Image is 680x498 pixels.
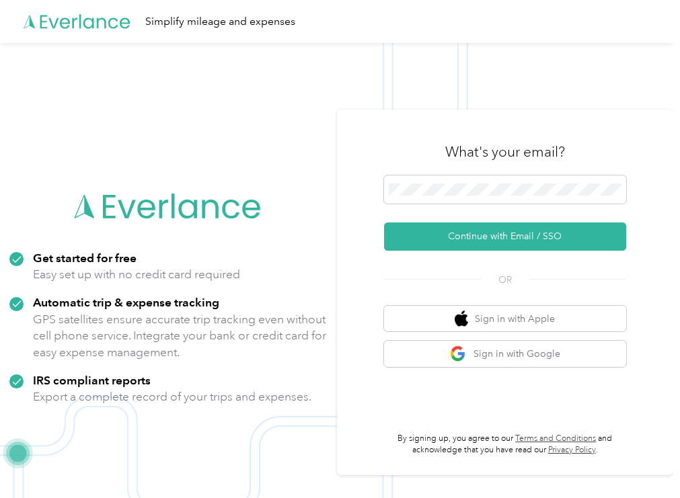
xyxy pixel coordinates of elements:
p: By signing up, you agree to our and acknowledge that you have read our . [384,433,626,456]
strong: IRS compliant reports [33,373,151,387]
img: apple logo [455,310,468,327]
img: google logo [450,345,467,362]
h3: What's your email? [445,142,565,161]
a: Terms and Conditions [515,433,596,444]
button: apple logoSign in with Apple [384,306,626,332]
a: Privacy Policy [548,445,596,455]
button: Continue with Email / SSO [384,222,626,251]
p: Export a complete record of your trips and expenses. [33,388,311,405]
span: OR [482,273,529,287]
strong: Automatic trip & expense tracking [33,295,219,309]
strong: Get started for free [33,251,137,265]
div: Simplify mileage and expenses [145,13,295,30]
p: GPS satellites ensure accurate trip tracking even without cell phone service. Integrate your bank... [33,311,327,361]
button: google logoSign in with Google [384,341,626,367]
p: Easy set up with no credit card required [33,266,240,283]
